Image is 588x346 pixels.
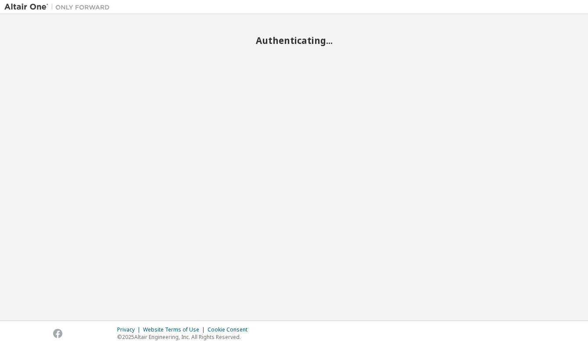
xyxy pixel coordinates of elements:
[4,3,114,11] img: Altair One
[4,35,584,46] h2: Authenticating...
[117,326,143,333] div: Privacy
[117,333,253,341] p: © 2025 Altair Engineering, Inc. All Rights Reserved.
[53,329,62,338] img: facebook.svg
[208,326,253,333] div: Cookie Consent
[143,326,208,333] div: Website Terms of Use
